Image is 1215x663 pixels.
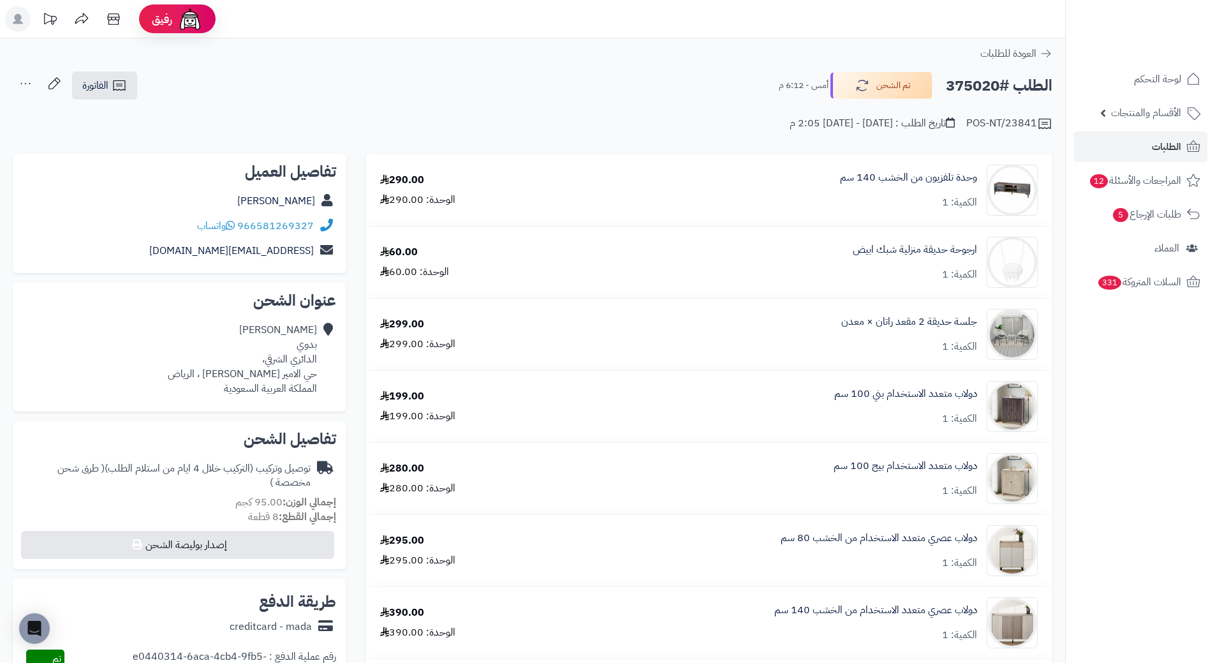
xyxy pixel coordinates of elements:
[259,594,336,609] h2: طريقة الدفع
[72,71,137,100] a: الفاتورة
[197,218,235,234] a: واتساب
[966,116,1052,131] div: POS-NT/23841
[1073,233,1207,264] a: العملاء
[987,597,1037,648] img: 1752739711-1-90x90.jpg
[1073,64,1207,94] a: لوحة التحكم
[279,509,336,525] strong: إجمالي القطع:
[380,389,424,404] div: 199.00
[23,293,336,308] h2: عنوان الشحن
[237,218,314,234] a: 966581269327
[987,165,1037,216] img: 1735736642-1734957935782-1717424265-110114010030-90x90.jpg
[1152,138,1181,156] span: الطلبات
[1128,10,1203,36] img: logo-2.png
[830,72,932,99] button: تم الشحن
[380,193,455,207] div: الوحدة: 290.00
[230,620,312,634] div: creditcard - mada
[942,484,977,498] div: الكمية: 1
[781,531,977,546] a: دولاب عصري متعدد الاستخدام من الخشب 80 سم
[942,556,977,570] div: الكمية: 1
[23,431,336,447] h2: تفاصيل الشحن
[380,625,455,640] div: الوحدة: 390.00
[1112,205,1181,223] span: طلبات الإرجاع
[380,481,455,496] div: الوحدة: 280.00
[380,245,418,260] div: 60.00
[380,265,449,279] div: الوحدة: 60.00
[1113,208,1128,222] span: 5
[1090,174,1108,188] span: 12
[942,412,977,426] div: الكمية: 1
[380,461,424,476] div: 280.00
[380,337,455,352] div: الوحدة: 299.00
[853,242,977,257] a: ارجوحة حديقة منزلية شبك ابيض
[1089,172,1181,190] span: المراجعات والأسئلة
[987,453,1037,504] img: 1751783003-220605010583-90x90.jpg
[774,603,977,618] a: دولاب عصري متعدد الاستخدام من الخشب 140 سم
[834,459,977,473] a: دولاب متعدد الاستخدام بيج 100 سم
[23,164,336,179] h2: تفاصيل العميل
[237,193,315,209] a: [PERSON_NAME]
[1073,131,1207,162] a: الطلبات
[980,46,1052,61] a: العودة للطلبات
[946,73,1052,99] h2: الطلب #375020
[834,387,977,401] a: دولاب متعدد الاستخدام بني 100 سم
[34,6,66,35] a: تحديثات المنصة
[82,78,108,93] span: الفاتورة
[152,11,172,27] span: رفيق
[987,525,1037,576] img: 1752738325-1-90x90.jpg
[1073,165,1207,196] a: المراجعات والأسئلة12
[380,173,424,188] div: 290.00
[987,309,1037,360] img: 1754463172-110124010025-90x90.jpg
[168,323,317,396] div: [PERSON_NAME] بدوي الدائري الشرقي، حي الامير [PERSON_NAME] ، الرياض المملكة العربية السعودية
[942,195,977,210] div: الكمية: 1
[987,237,1037,288] img: 1732805391-110120010004-90x90.jpg
[1098,276,1122,290] span: 331
[57,461,311,491] span: ( طرق شحن مخصصة )
[21,531,334,559] button: إصدار بوليصة الشحن
[840,170,977,185] a: وحدة تلفزيون من الخشب 140 سم
[380,317,424,332] div: 299.00
[980,46,1036,61] span: العودة للطلبات
[1073,199,1207,230] a: طلبات الإرجاع5
[248,509,336,525] small: 8 قطعة
[790,116,955,131] div: تاريخ الطلب : [DATE] - [DATE] 2:05 م
[987,381,1037,432] img: 1751782701-220605010582-90x90.jpg
[779,79,828,92] small: أمس - 6:12 م
[942,267,977,282] div: الكمية: 1
[283,495,336,510] strong: إجمالي الوزن:
[380,553,455,568] div: الوحدة: 295.00
[1097,273,1181,291] span: السلات المتروكة
[841,315,977,329] a: جلسة حديقة 2 مقعد راتان × معدن
[1073,267,1207,297] a: السلات المتروكة331
[942,628,977,643] div: الكمية: 1
[1134,70,1181,88] span: لوحة التحكم
[235,495,336,510] small: 95.00 كجم
[380,409,455,424] div: الوحدة: 199.00
[1111,104,1181,122] span: الأقسام والمنتجات
[177,6,203,32] img: ai-face.png
[380,533,424,548] div: 295.00
[23,461,311,491] div: توصيل وتركيب (التركيب خلال 4 ايام من استلام الطلب)
[380,606,424,620] div: 390.00
[942,339,977,354] div: الكمية: 1
[19,613,50,644] div: Open Intercom Messenger
[1154,239,1179,257] span: العملاء
[149,243,314,258] a: [EMAIL_ADDRESS][DOMAIN_NAME]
